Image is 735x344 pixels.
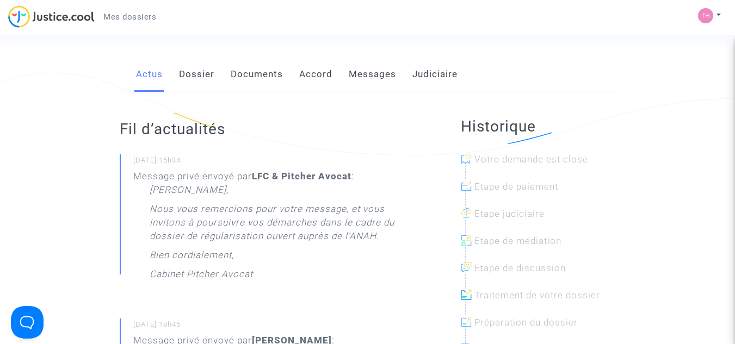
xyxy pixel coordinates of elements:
b: LFC & Pitcher Avocat [252,171,351,182]
h2: Fil d’actualités [120,120,417,139]
a: Judiciaire [412,57,458,92]
img: b410a69b960c0d19e4df11503774aa43 [698,8,713,23]
span: Mes dossiers [103,12,156,22]
a: Messages [349,57,396,92]
a: Documents [231,57,283,92]
p: Bien cordialement, [150,248,234,267]
a: Accord [299,57,332,92]
a: Dossier [179,57,214,92]
div: Message privé envoyé par : [133,170,417,286]
small: [DATE] 15h34 [133,155,417,170]
h2: Historique [461,117,615,136]
p: Nous vous remercions pour votre message, et vous invitons à poursuivre vos démarches dans le cadr... [150,202,417,248]
p: Cabinet Pitcher Avocat [150,267,253,286]
a: Actus [136,57,163,92]
small: [DATE] 18h45 [133,320,417,334]
img: jc-logo.svg [8,5,95,28]
a: Mes dossiers [95,9,165,25]
span: Votre demande est close [474,154,588,165]
iframe: Help Scout Beacon - Open [11,306,44,339]
p: [PERSON_NAME], [150,183,228,202]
